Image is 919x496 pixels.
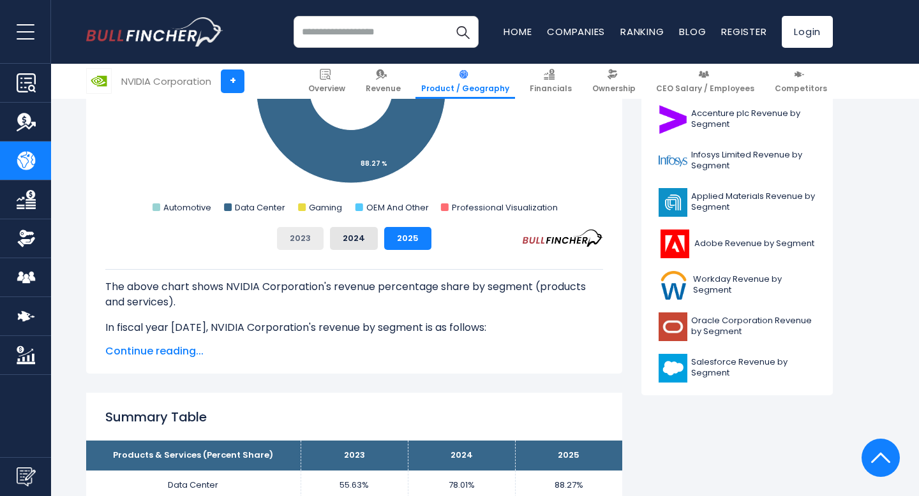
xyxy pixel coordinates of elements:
a: Adobe Revenue by Segment [651,226,823,261]
a: Register [721,25,766,38]
th: 2024 [408,441,515,470]
text: Automotive [163,201,211,214]
tspan: 88.27 % [361,159,387,168]
button: Search [447,16,479,48]
a: Companies [547,25,605,38]
a: + [221,69,244,93]
text: Gaming [309,201,342,214]
a: Applied Materials Revenue by Segment [651,185,823,220]
span: Workday Revenue by Segment [693,274,816,296]
p: The above chart shows NVIDIA Corporation's revenue percentage share by segment (products and serv... [105,279,603,310]
a: Salesforce Revenue by Segment [651,351,823,386]
span: Accenture plc Revenue by Segment [691,108,816,130]
th: 2023 [301,441,408,470]
a: Product / Geography [415,64,515,99]
a: Home [504,25,532,38]
a: Ranking [620,25,664,38]
a: Login [782,16,833,48]
img: AMAT logo [659,188,687,217]
text: Data Center [235,201,285,214]
a: Accenture plc Revenue by Segment [651,102,823,137]
span: Infosys Limited Revenue by Segment [691,150,816,171]
span: Continue reading... [105,344,603,359]
text: Professional Visualization [452,201,558,214]
span: Competitors [775,84,827,94]
span: Financials [530,84,572,94]
span: Applied Materials Revenue by Segment [691,191,816,213]
th: 2025 [515,441,622,470]
img: ADBE logo [659,230,691,258]
img: INFY logo [659,147,687,175]
a: Revenue [360,64,407,99]
a: Overview [303,64,351,99]
img: NVDA logo [87,69,111,93]
th: Products & Services (Percent Share) [86,441,301,470]
img: bullfincher logo [86,17,223,47]
img: ORCL logo [659,312,687,341]
span: Product / Geography [421,84,509,94]
img: CRM logo [659,354,687,383]
a: Ownership [587,64,641,99]
img: ACN logo [659,105,687,134]
div: NVIDIA Corporation [121,74,211,89]
span: Overview [308,84,345,94]
a: Infosys Limited Revenue by Segment [651,143,823,179]
span: Revenue [366,84,401,94]
span: Adobe Revenue by Segment [694,238,814,249]
img: Ownership [17,229,36,248]
span: Salesforce Revenue by Segment [691,357,816,379]
a: Oracle Corporation Revenue by Segment [651,309,823,344]
span: Ownership [592,84,636,94]
span: Oracle Corporation Revenue by Segment [691,316,816,337]
text: OEM And Other [366,201,429,214]
h2: Summary Table [105,407,603,427]
button: 2024 [330,227,378,250]
button: 2023 [277,227,324,250]
a: Financials [524,64,578,99]
a: Workday Revenue by Segment [651,268,823,303]
button: 2025 [384,227,431,250]
a: Blog [679,25,706,38]
a: CEO Salary / Employees [650,64,760,99]
img: WDAY logo [659,271,689,300]
p: In fiscal year [DATE], NVIDIA Corporation's revenue by segment is as follows: [105,320,603,335]
span: CEO Salary / Employees [656,84,754,94]
a: Go to homepage [86,17,223,47]
a: Competitors [769,64,833,99]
